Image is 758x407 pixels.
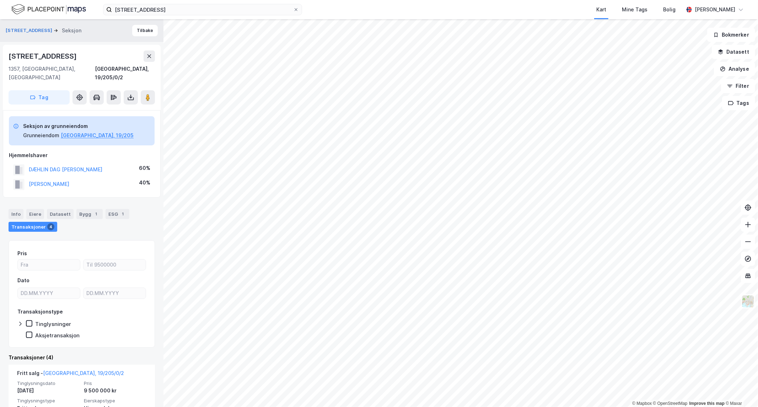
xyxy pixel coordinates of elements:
[62,26,81,35] div: Seksjon
[17,380,80,386] span: Tinglysningsdato
[741,295,755,308] img: Z
[17,398,80,404] span: Tinglysningstype
[35,321,71,327] div: Tinglysninger
[23,131,59,140] div: Grunneiendom
[11,3,86,16] img: logo.f888ab2527a4732fd821a326f86c7f29.svg
[84,380,146,386] span: Pris
[9,222,57,232] div: Transaksjoner
[695,5,735,14] div: [PERSON_NAME]
[139,178,150,187] div: 40%
[722,373,758,407] iframe: Chat Widget
[653,401,688,406] a: OpenStreetMap
[93,210,100,218] div: 1
[84,259,146,270] input: Til 9500000
[47,223,54,230] div: 4
[17,307,63,316] div: Transaksjonstype
[6,27,54,34] button: [STREET_ADDRESS]
[43,370,124,376] a: [GEOGRAPHIC_DATA], 19/205/0/2
[95,65,155,82] div: [GEOGRAPHIC_DATA], 19/205/0/2
[714,62,755,76] button: Analyse
[663,5,676,14] div: Bolig
[47,209,74,219] div: Datasett
[9,353,155,362] div: Transaksjoner (4)
[84,386,146,395] div: 9 500 000 kr
[721,79,755,93] button: Filter
[722,96,755,110] button: Tags
[9,50,78,62] div: [STREET_ADDRESS]
[106,209,129,219] div: ESG
[9,65,95,82] div: 1357, [GEOGRAPHIC_DATA], [GEOGRAPHIC_DATA]
[18,259,80,270] input: Fra
[26,209,44,219] div: Eiere
[632,401,652,406] a: Mapbox
[9,209,23,219] div: Info
[84,288,146,299] input: DD.MM.YYYY
[722,373,758,407] div: Kontrollprogram for chat
[17,369,124,380] div: Fritt salg -
[689,401,725,406] a: Improve this map
[17,276,29,285] div: Dato
[84,398,146,404] span: Eierskapstype
[76,209,103,219] div: Bygg
[596,5,606,14] div: Kart
[9,151,155,160] div: Hjemmelshaver
[132,25,158,36] button: Tilbake
[112,4,293,15] input: Søk på adresse, matrikkel, gårdeiere, leietakere eller personer
[119,210,127,218] div: 1
[18,288,80,299] input: DD.MM.YYYY
[17,386,80,395] div: [DATE]
[35,332,80,339] div: Aksjetransaksjon
[707,28,755,42] button: Bokmerker
[622,5,647,14] div: Mine Tags
[17,249,27,258] div: Pris
[712,45,755,59] button: Datasett
[61,131,134,140] button: [GEOGRAPHIC_DATA], 19/205
[9,90,70,105] button: Tag
[23,122,134,130] div: Seksjon av grunneiendom
[139,164,150,172] div: 60%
